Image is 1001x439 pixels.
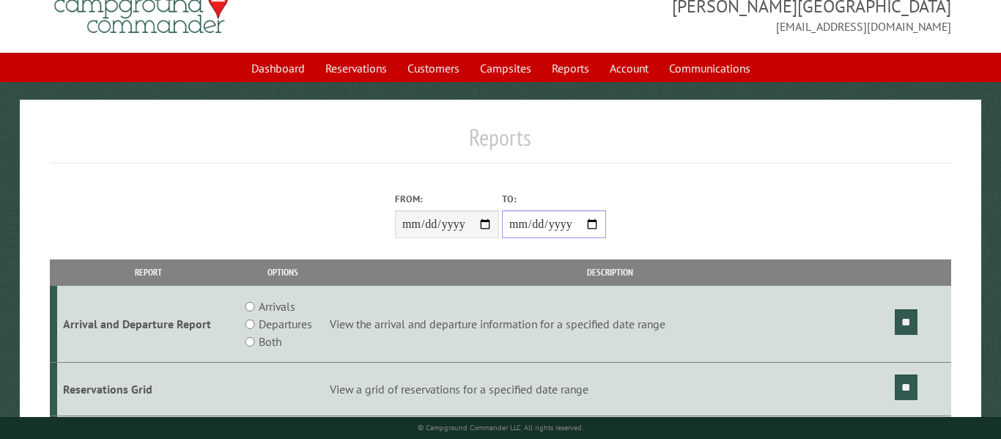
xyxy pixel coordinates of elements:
a: Account [601,54,657,82]
th: Options [239,259,327,285]
label: To: [502,192,606,206]
a: Campsites [471,54,540,82]
small: © Campground Commander LLC. All rights reserved. [418,423,583,432]
th: Description [327,259,892,285]
a: Reservations [317,54,396,82]
label: Arrivals [259,298,295,315]
td: Reservations Grid [57,363,239,416]
th: Report [57,259,239,285]
td: View the arrival and departure information for a specified date range [327,286,892,363]
a: Customers [399,54,468,82]
h1: Reports [50,123,950,163]
td: View a grid of reservations for a specified date range [327,363,892,416]
label: Both [259,333,281,350]
td: Arrival and Departure Report [57,286,239,363]
a: Reports [543,54,598,82]
a: Communications [660,54,759,82]
label: Departures [259,315,312,333]
label: From: [395,192,499,206]
a: Dashboard [243,54,314,82]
